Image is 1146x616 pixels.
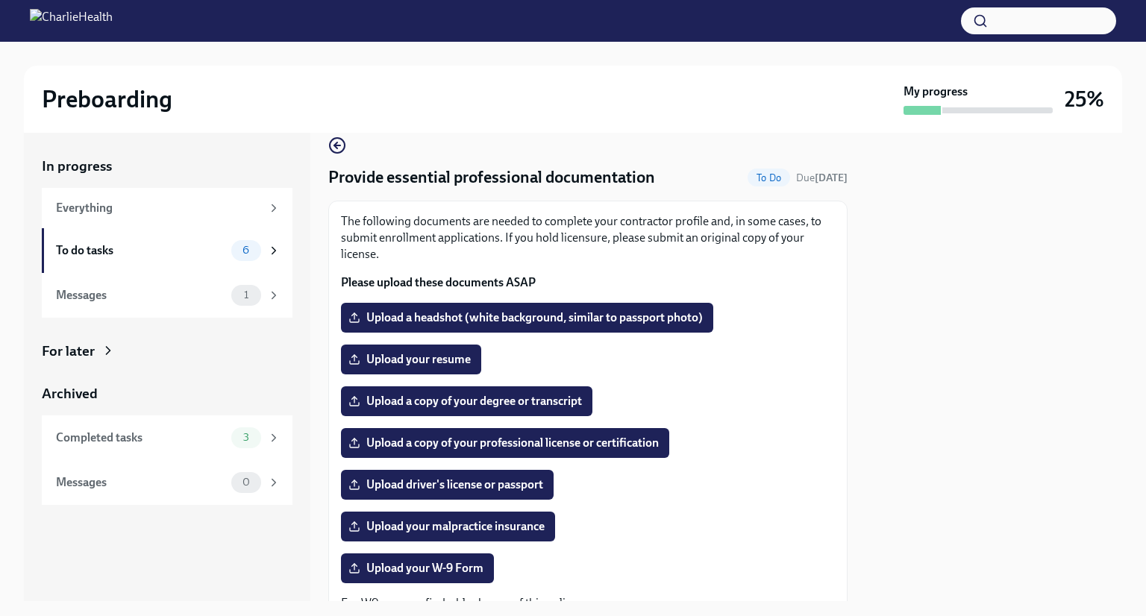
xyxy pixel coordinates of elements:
[341,275,536,289] strong: Please upload these documents ASAP
[1065,86,1104,113] h3: 25%
[748,172,790,183] span: To Do
[42,273,292,318] a: Messages1
[56,474,225,491] div: Messages
[234,477,259,488] span: 0
[351,394,582,409] span: Upload a copy of your degree or transcript
[351,352,471,367] span: Upload your resume
[42,460,292,505] a: Messages0
[328,166,655,189] h4: Provide essential professional documentation
[42,188,292,228] a: Everything
[341,303,713,333] label: Upload a headshot (white background, similar to passport photo)
[42,228,292,273] a: To do tasks6
[235,289,257,301] span: 1
[56,287,225,304] div: Messages
[341,595,835,612] p: For W9, you can find a blank copy of this online.
[904,84,968,100] strong: My progress
[30,9,113,33] img: CharlieHealth
[351,561,483,576] span: Upload your W-9 Form
[234,432,258,443] span: 3
[42,157,292,176] a: In progress
[341,386,592,416] label: Upload a copy of your degree or transcript
[341,470,554,500] label: Upload driver's license or passport
[56,242,225,259] div: To do tasks
[42,415,292,460] a: Completed tasks3
[796,172,848,184] span: Due
[42,342,95,361] div: For later
[341,213,835,263] p: The following documents are needed to complete your contractor profile and, in some cases, to sub...
[815,172,848,184] strong: [DATE]
[796,171,848,185] span: September 28th, 2025 08:00
[341,428,669,458] label: Upload a copy of your professional license or certification
[341,345,481,374] label: Upload your resume
[351,519,545,534] span: Upload your malpractice insurance
[341,512,555,541] label: Upload your malpractice insurance
[42,342,292,361] a: For later
[56,430,225,446] div: Completed tasks
[234,245,258,256] span: 6
[341,553,494,583] label: Upload your W-9 Form
[351,310,703,325] span: Upload a headshot (white background, similar to passport photo)
[56,200,261,216] div: Everything
[351,477,543,492] span: Upload driver's license or passport
[351,436,659,450] span: Upload a copy of your professional license or certification
[42,384,292,403] a: Archived
[42,84,172,114] h2: Preboarding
